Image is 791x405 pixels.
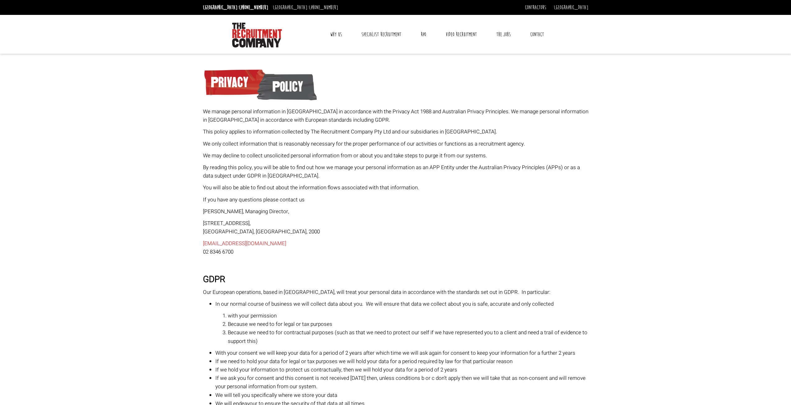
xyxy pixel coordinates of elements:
p: 02 8346 6700 [203,239,588,256]
li: If we ask you for consent and this consent is not received [DATE] then, unless conditions b or c ... [215,374,588,391]
a: [PHONE_NUMBER] [239,4,268,11]
a: Contact [526,27,549,42]
p: Our European operations, based in [GEOGRAPHIC_DATA], will treat your personal data in accordance ... [203,288,588,296]
a: [PHONE_NUMBER] [309,4,338,11]
li: If we need to hold your data for legal or tax purposes we will hold your data for a period requir... [215,357,588,366]
a: Specialist Recruitment [357,27,406,42]
a: [GEOGRAPHIC_DATA] [554,4,588,11]
p: You will also be able to find out about the information flows associated with that information. [203,183,588,192]
a: RPO [416,27,431,42]
p: We only collect information that is reasonably necessary for the proper performance of our activi... [203,140,588,148]
li: [GEOGRAPHIC_DATA]: [201,2,270,12]
p: By reading this policy, you will be able to find out how we manage your personal information as a... [203,163,588,180]
span: Policy [257,71,317,102]
a: Video Recruitment [441,27,481,42]
li: In our normal course of business we will collect data about you. We will ensure that data we coll... [215,300,588,308]
a: The Jobs [492,27,515,42]
li: Because we need to for legal or tax purposes [228,320,588,328]
li: Because we need to for contractual purposes (such as that we need to protect our self if we have ... [228,328,588,345]
p: [STREET_ADDRESS], [GEOGRAPHIC_DATA], [GEOGRAPHIC_DATA], 2000 [203,219,588,236]
li: [GEOGRAPHIC_DATA]: [271,2,340,12]
a: Why Us [325,27,347,42]
li: with your permission [228,312,588,320]
li: With your consent we will keep your data for a period of 2 years after which time we will ask aga... [215,349,588,357]
p: We manage personal information in [GEOGRAPHIC_DATA] in accordance with the Privacy Act 1988 and A... [203,107,588,124]
span: Privacy [203,67,268,98]
p: This policy applies to information collected by The Recruitment Company Pty Ltd and our subsidiar... [203,128,588,136]
a: Contractors [525,4,546,11]
img: The Recruitment Company [232,23,282,47]
li: We will tell you specifically where we store your data [215,391,588,399]
a: [EMAIL_ADDRESS][DOMAIN_NAME] [203,240,286,247]
h3: GDPR [203,275,588,285]
p: We may decline to collect unsolicited personal information from or about you and take steps to pu... [203,151,588,160]
li: If we hold your information to protect us contractually, then we will hold your data for a period... [215,366,588,374]
p: If you have any questions please contact us [203,196,588,204]
p: [PERSON_NAME], Managing Director, [203,207,588,216]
